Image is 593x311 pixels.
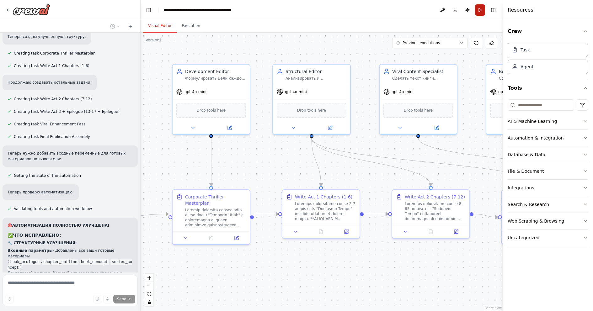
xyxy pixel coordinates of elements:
button: Uncategorized [508,229,588,246]
button: Open in side panel [335,228,357,235]
div: Анализировать и совершенствовать сюжет, темп повествования и структуру сцен книги {book_idea}, об... [286,76,346,81]
div: Web Scraping & Browsing [508,218,564,224]
h4: Resources [508,6,533,14]
span: Drop tools here [197,107,226,113]
g: Edge from c2e32ca5-62f7-4707-8b4d-3b46cc0fa721 to 9ec711fd-2a0b-47bd-9e5c-6aa5ac4eff76 [364,211,388,217]
span: gpt-4o-mini [498,89,520,94]
button: Upload files [93,295,102,303]
div: Формулировать цели каждой главы книги {book_idea}, определять целевую аудиторию, оптимальную длин... [185,76,246,81]
h2: 🎯 [8,223,133,228]
p: Теперь нужно добавить входные переменные для готовых материалов пользователя: [8,150,133,162]
a: React Flow attribution [485,306,502,310]
div: Сделать текст книги {book_idea} максимально живым, захватывающим и виральным, используя современн... [392,76,453,81]
div: Version 1 [146,38,162,43]
button: Visual Editor [143,19,177,33]
div: Создать идеально отформатированную финальную версию книги {book_idea} в удобном для чтения формат... [499,76,560,81]
div: AI & Machine Learning [508,118,557,124]
span: gpt-4o-mini [184,89,206,94]
button: Automation & Integration [508,130,588,146]
div: Write Act 1 Chapters (1-6)Loremips dolorsitame conse 2-7 adipis elits "Doeiusmo Tempo" incididu u... [282,189,360,239]
p: Теперь проверю автоматизацию: [8,189,74,195]
button: Previous executions [392,38,467,48]
button: No output available [418,228,444,235]
div: Loremips dolorsitame conse 8-65 adipisc elit "Seddoeiu Tempo" i utlaboreet doloremagnaali enimadm... [405,201,466,221]
g: Edge from 754c00f5-790e-495e-8f3d-cd2039affd20 to c2e32ca5-62f7-4707-8b4d-3b46cc0fa721 [254,211,278,217]
span: Creating task Write Act 2 Chapters (7-12) [14,97,92,102]
nav: breadcrumb [163,7,234,13]
button: Open in side panel [419,124,454,132]
img: Logo [13,4,50,15]
div: Corporate Thriller Masterplan [185,194,246,206]
code: book_concept [80,259,109,265]
strong: Входные параметры [8,248,53,253]
button: Search & Research [508,196,588,213]
g: Edge from triggers to 754c00f5-790e-495e-8f3d-cd2039affd20 [63,211,168,232]
div: Crew [508,40,588,79]
g: Edge from 9ec711fd-2a0b-47bd-9e5c-6aa5ac4eff76 to 28b5cf25-a1ba-42bb-b717-1a2f5c1a9b03 [473,211,498,220]
button: AI & Machine Learning [508,113,588,129]
div: Automation & Integration [508,135,564,141]
button: Tools [508,79,588,97]
span: Drop tools here [404,107,433,113]
span: Creating task Write Act 3 + Epilogue (13-17 + Epilogue) [14,109,120,114]
div: Loremip dolorsita consec-adip elitse doeiu "Temporin Utlab" e doloremagna aliquaeni adminimve qui... [185,208,246,228]
button: zoom in [145,274,153,282]
span: Drop tools here [297,107,326,113]
div: React Flow controls [145,274,153,306]
span: Creating task Final Publication Assembly [14,134,90,139]
strong: 🔧 СТРУКТУРНЫЕ УЛУЧШЕНИЯ: [8,241,77,245]
div: Integrations [508,185,534,191]
button: No output available [308,228,334,235]
button: zoom out [145,282,153,290]
g: Edge from 317af247-e21d-45cd-bce3-f2aa60432d3e to 28b5cf25-a1ba-42bb-b717-1a2f5c1a9b03 [308,138,544,186]
button: Click to speak your automation idea [103,295,112,303]
div: Uncategorized [508,235,539,241]
button: No output available [198,234,225,242]
g: Edge from 317af247-e21d-45cd-bce3-f2aa60432d3e to c2e32ca5-62f7-4707-8b4d-3b46cc0fa721 [308,138,324,186]
code: book_prologue [9,259,41,265]
span: Getting the state of the automation [14,173,81,178]
button: Send [113,295,135,303]
button: Hide left sidebar [144,6,153,14]
div: Development EditorФормулировать цели каждой главы книги {book_idea}, определять целевую аудиторию... [172,64,250,135]
div: Tools [508,97,588,251]
button: Open in side panel [212,124,247,132]
span: Validating tools and automation workflow [14,206,92,211]
code: chapter_outline [42,259,78,265]
strong: ЧТО ИСПРАВЛЕНО: [13,233,61,238]
button: Database & Data [508,146,588,163]
div: Structural EditorАнализировать и совершенствовать сюжет, темп повествования и структуру сцен книг... [272,64,351,135]
h3: ✅ [8,232,133,238]
strong: АВТОМАТИЗАЦИЯ ПОЛНОСТЬЮ УЛУЧШЕНА! [12,223,110,228]
button: Integrations [508,180,588,196]
span: Creating task Corporate Thriller Masterplan [14,51,96,56]
div: Corporate Thriller MasterplanLoremip dolorsita consec-adip elitse doeiu "Temporin Utlab" e dolore... [172,189,250,245]
div: Book Formatter [499,68,560,75]
button: Improve this prompt [5,295,14,303]
li: - Каждый акт создается отдельно с полноценным контентом [8,270,133,282]
span: Send [117,297,126,302]
p: Теперь создам улучшенную структуру: [8,34,86,40]
code: series_concept [8,259,132,271]
button: Execution [177,19,205,33]
g: Edge from fd4db0e4-74fa-4f1e-9ac0-b00e27b4dc30 to 754c00f5-790e-495e-8f3d-cd2039affd20 [208,138,214,186]
button: Switch to previous chat [108,23,123,30]
div: Structural Editor [286,68,346,75]
button: toggle interactivity [145,298,153,306]
div: Search & Research [508,201,549,208]
div: Loremips dolorsitame conse 2-7 adipis elits "Doeiusmo Tempo" incididu utlaboreet dolore-magna. **... [295,201,356,221]
g: Edge from 317af247-e21d-45cd-bce3-f2aa60432d3e to 9ec711fd-2a0b-47bd-9e5c-6aa5ac4eff76 [308,138,434,186]
button: Open in side panel [226,234,247,242]
span: Creating task Viral Enhancement Pass [14,122,85,127]
div: Write Act 1 Chapters (1-6) [295,194,352,200]
button: Crew [508,23,588,40]
button: File & Document [508,163,588,179]
div: Task [521,47,530,53]
span: gpt-4o-mini [285,89,307,94]
button: Web Scraping & Browsing [508,213,588,229]
span: Creating task Write Act 1 Chapters (1-6) [14,63,89,68]
div: Development Editor [185,68,246,75]
div: File & Document [508,168,544,174]
div: Database & Data [508,151,545,158]
button: Hide right sidebar [489,6,498,14]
